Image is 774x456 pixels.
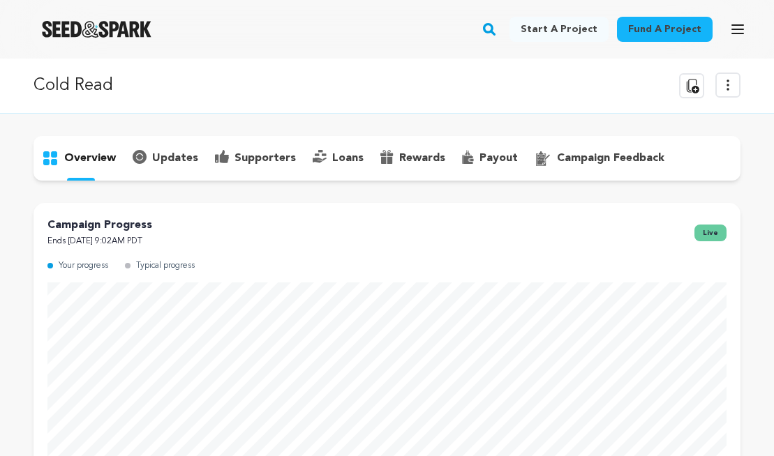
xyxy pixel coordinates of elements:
p: rewards [399,150,445,167]
button: rewards [372,147,454,169]
button: supporters [207,147,304,169]
p: Ends [DATE] 9:02AM PDT [47,234,152,250]
img: Seed&Spark Logo Dark Mode [42,21,151,38]
button: campaign feedback [526,147,673,169]
button: overview [34,147,124,169]
span: live [694,225,727,241]
p: updates [152,150,198,167]
p: Campaign Progress [47,217,152,234]
p: payout [479,150,518,167]
button: updates [124,147,207,169]
a: Seed&Spark Homepage [42,21,151,38]
p: overview [64,150,116,167]
p: Typical progress [136,258,195,274]
button: payout [454,147,526,169]
p: Cold Read [34,73,113,98]
button: loans [304,147,372,169]
p: supporters [235,150,296,167]
p: Your progress [59,258,108,274]
p: campaign feedback [557,150,664,167]
a: Start a project [509,17,609,42]
a: Fund a project [617,17,713,42]
p: loans [332,150,364,167]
